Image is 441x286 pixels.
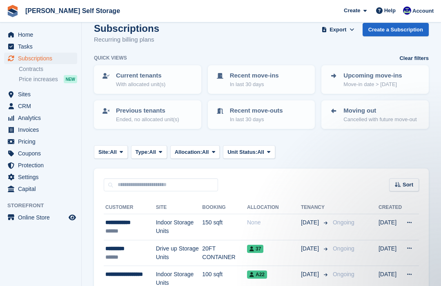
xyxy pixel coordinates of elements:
span: [DATE] [301,218,321,227]
button: Site: All [94,145,128,159]
td: [DATE] [379,240,402,266]
p: Move-in date > [DATE] [343,80,402,89]
a: Preview store [67,213,77,222]
td: 150 sqft [202,214,247,240]
span: Allocation: [175,148,202,156]
span: All [110,148,117,156]
a: menu [4,136,77,147]
p: Recent move-outs [230,106,283,115]
p: Recurring billing plans [94,35,159,44]
span: Sites [18,89,67,100]
span: Unit Status: [227,148,257,156]
a: Previous tenants Ended, no allocated unit(s) [95,101,200,128]
button: Export [320,23,356,36]
span: Home [18,29,67,40]
h6: Quick views [94,54,127,62]
a: menu [4,160,77,171]
span: A22 [247,270,267,279]
a: menu [4,41,77,52]
span: Settings [18,171,67,183]
span: CRM [18,100,67,112]
a: Clear filters [399,54,429,62]
span: All [202,148,209,156]
span: Account [412,7,434,15]
a: Recent move-ins In last 30 days [209,66,314,93]
a: Moving out Cancelled with future move-out [322,101,428,128]
p: Cancelled with future move-out [343,115,416,124]
div: NEW [64,75,77,83]
p: Ended, no allocated unit(s) [116,115,179,124]
th: Created [379,201,402,214]
h1: Subscriptions [94,23,159,34]
div: None [247,218,301,227]
span: Capital [18,183,67,195]
span: Export [330,26,346,34]
a: menu [4,183,77,195]
span: Type: [136,148,149,156]
span: [DATE] [301,270,321,279]
p: With allocated unit(s) [116,80,165,89]
a: Recent move-outs In last 30 days [209,101,314,128]
p: In last 30 days [230,115,283,124]
span: All [149,148,156,156]
a: menu [4,171,77,183]
p: Recent move-ins [230,71,279,80]
a: [PERSON_NAME] Self Storage [22,4,123,18]
span: All [257,148,264,156]
th: Booking [202,201,247,214]
span: 37 [247,245,263,253]
a: Current tenants With allocated unit(s) [95,66,200,93]
a: menu [4,53,77,64]
span: Pricing [18,136,67,147]
a: menu [4,89,77,100]
th: Site [156,201,203,214]
span: Coupons [18,148,67,159]
button: Type: All [131,145,167,159]
span: [DATE] [301,244,321,253]
a: Price increases NEW [19,75,77,84]
span: Ongoing [333,219,354,226]
a: menu [4,148,77,159]
span: Ongoing [333,245,354,252]
span: Help [384,7,396,15]
span: Online Store [18,212,67,223]
span: Subscriptions [18,53,67,64]
span: Invoices [18,124,67,135]
a: Contracts [19,65,77,73]
th: Customer [104,201,156,214]
p: Current tenants [116,71,165,80]
p: In last 30 days [230,80,279,89]
button: Allocation: All [170,145,220,159]
a: menu [4,100,77,112]
p: Upcoming move-ins [343,71,402,80]
a: menu [4,112,77,124]
span: Ongoing [333,271,354,277]
button: Unit Status: All [223,145,275,159]
span: Price increases [19,75,58,83]
a: menu [4,212,77,223]
td: 20FT CONTAINER [202,240,247,266]
td: Drive up Storage Units [156,240,203,266]
span: Storefront [7,202,81,210]
span: Sort [403,181,413,189]
img: stora-icon-8386f47178a22dfd0bd8f6a31ec36ba5ce8667c1dd55bd0f319d3a0aa187defe.svg [7,5,19,17]
a: Create a Subscription [363,23,429,36]
span: Protection [18,160,67,171]
p: Moving out [343,106,416,115]
th: Tenancy [301,201,330,214]
td: [DATE] [379,214,402,240]
span: Analytics [18,112,67,124]
p: Previous tenants [116,106,179,115]
td: Indoor Storage Units [156,214,203,240]
a: menu [4,124,77,135]
a: Upcoming move-ins Move-in date > [DATE] [322,66,428,93]
span: Tasks [18,41,67,52]
span: Site: [98,148,110,156]
span: Create [344,7,360,15]
th: Allocation [247,201,301,214]
a: menu [4,29,77,40]
img: Justin Farthing [403,7,411,15]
